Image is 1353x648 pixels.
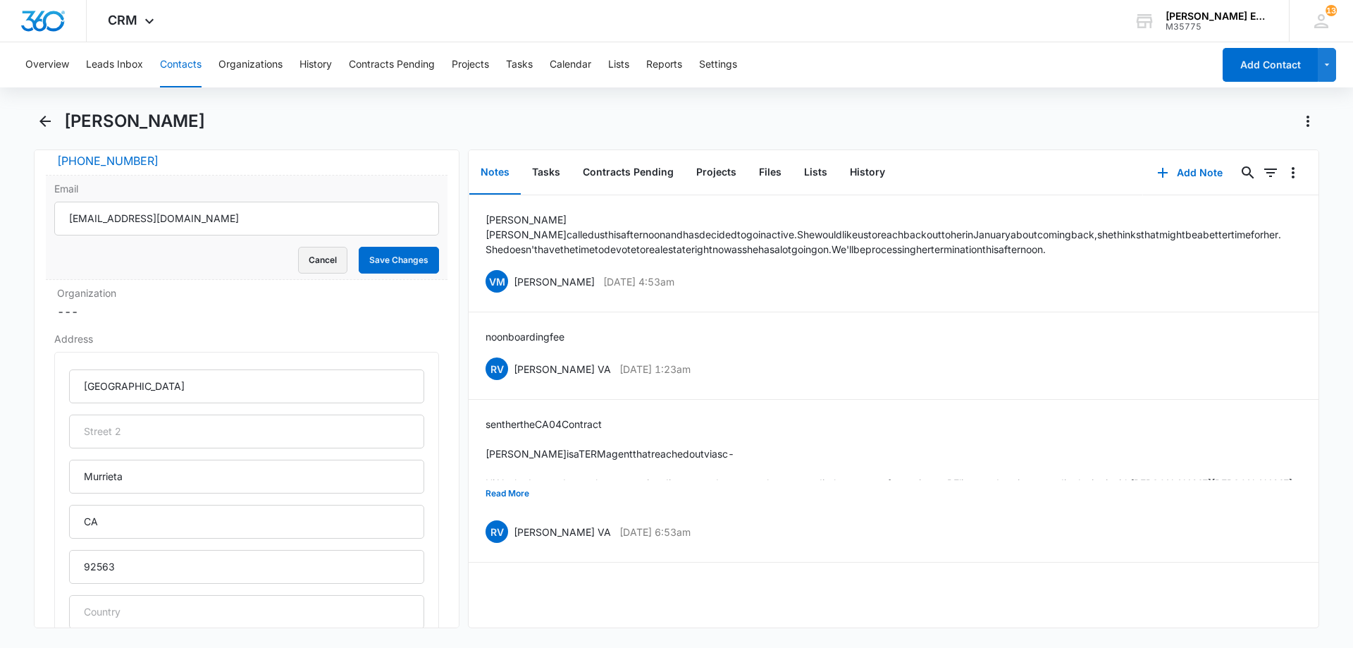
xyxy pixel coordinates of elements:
[69,505,424,539] input: State
[469,151,521,195] button: Notes
[298,247,347,274] button: Cancel
[69,550,424,584] input: Zip
[603,274,674,289] p: [DATE] 4:53am
[514,274,595,289] p: [PERSON_NAME]
[69,460,424,494] input: City
[69,415,424,448] input: Street 2
[514,525,611,539] p: [PERSON_NAME] VA
[349,42,435,87] button: Contracts Pending
[46,129,447,176] div: Phone[PHONE_NUMBER]
[839,151,896,195] button: History
[54,202,439,236] input: Email
[748,151,793,195] button: Files
[685,151,748,195] button: Projects
[646,42,682,87] button: Reports
[1223,48,1318,82] button: Add Contact
[550,42,591,87] button: Calendar
[1326,5,1337,16] div: notifications count
[57,303,436,320] dd: ---
[69,369,424,403] input: Street
[793,151,839,195] button: Lists
[25,42,69,87] button: Overview
[619,525,691,539] p: [DATE] 6:53am
[486,357,508,380] span: RV
[486,480,529,507] button: Read More
[57,286,436,300] label: Organization
[160,42,202,87] button: Contacts
[1326,5,1337,16] span: 13
[699,42,737,87] button: Settings
[46,280,447,326] div: Organization---
[486,242,1302,257] p: She doesn't have the time to devote to real estate right now as she has a lot going on. We'll be ...
[1282,161,1304,184] button: Overflow Menu
[486,329,564,344] p: no onboarding fee
[1237,161,1259,184] button: Search...
[34,110,56,133] button: Back
[608,42,629,87] button: Lists
[486,446,1302,461] p: [PERSON_NAME] is a TERM agent that reached out via sc-
[57,152,159,169] a: [PHONE_NUMBER]
[486,476,1302,506] p: Hi Alysha, I wanted to reach out to you since I just passed my renewal courses and in the process...
[108,13,137,27] span: CRM
[506,42,533,87] button: Tasks
[521,151,572,195] button: Tasks
[64,111,205,132] h1: [PERSON_NAME]
[486,212,1302,242] p: [PERSON_NAME] [PERSON_NAME] called us this afternoon and has decided to go inactive. She would li...
[486,417,1302,432] p: sent her the CA 04 Contract
[514,362,611,377] p: [PERSON_NAME] VA
[486,520,508,543] span: RV
[452,42,489,87] button: Projects
[1166,11,1268,22] div: account name
[572,151,685,195] button: Contracts Pending
[86,42,143,87] button: Leads Inbox
[619,362,691,377] p: [DATE] 1:23am
[1259,161,1282,184] button: Filters
[54,181,439,196] label: Email
[54,331,439,346] label: Address
[359,247,439,274] button: Save Changes
[218,42,283,87] button: Organizations
[1166,22,1268,32] div: account id
[69,595,424,629] input: Country
[486,270,508,293] span: VM
[1143,156,1237,190] button: Add Note
[1297,110,1319,133] button: Actions
[299,42,332,87] button: History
